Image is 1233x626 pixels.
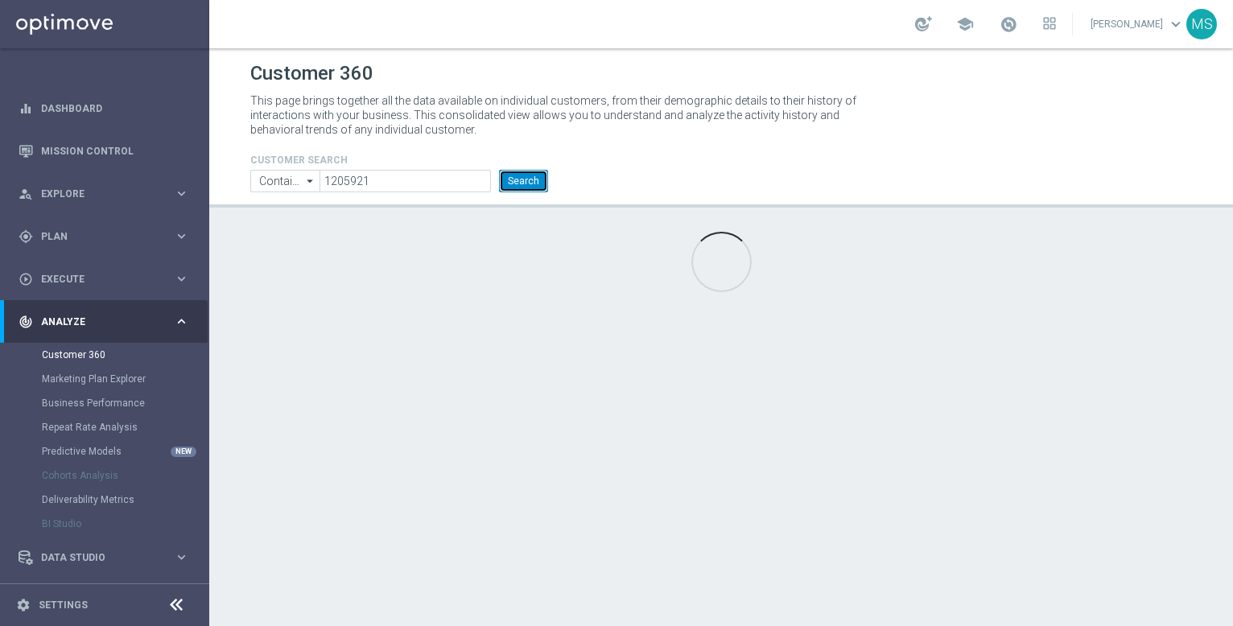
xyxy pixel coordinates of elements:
[19,315,174,329] div: Analyze
[42,421,167,434] a: Repeat Rate Analysis
[42,367,208,391] div: Marketing Plan Explorer
[956,15,974,33] span: school
[19,550,174,565] div: Data Studio
[174,271,189,286] i: keyboard_arrow_right
[41,274,174,284] span: Execute
[171,447,196,457] div: NEW
[42,488,208,512] div: Deliverability Metrics
[250,62,1192,85] h1: Customer 360
[250,93,870,137] p: This page brings together all the data available on individual customers, from their demographic ...
[19,229,174,244] div: Plan
[174,186,189,201] i: keyboard_arrow_right
[18,102,190,115] button: equalizer Dashboard
[42,439,208,463] div: Predictive Models
[174,229,189,244] i: keyboard_arrow_right
[19,272,174,286] div: Execute
[174,550,189,565] i: keyboard_arrow_right
[41,579,168,621] a: Optibot
[41,130,189,172] a: Mission Control
[39,600,88,610] a: Settings
[41,553,174,562] span: Data Studio
[19,187,174,201] div: Explore
[42,373,167,385] a: Marketing Plan Explorer
[41,87,189,130] a: Dashboard
[42,493,167,506] a: Deliverability Metrics
[1186,9,1217,39] div: MS
[19,87,189,130] div: Dashboard
[42,415,208,439] div: Repeat Rate Analysis
[16,598,31,612] i: settings
[1089,12,1186,36] a: [PERSON_NAME]keyboard_arrow_down
[42,445,167,458] a: Predictive Models
[18,145,190,158] button: Mission Control
[18,315,190,328] button: track_changes Analyze keyboard_arrow_right
[174,314,189,329] i: keyboard_arrow_right
[19,130,189,172] div: Mission Control
[19,272,33,286] i: play_circle_outline
[18,187,190,200] button: person_search Explore keyboard_arrow_right
[42,463,208,488] div: Cohorts Analysis
[18,230,190,243] button: gps_fixed Plan keyboard_arrow_right
[303,171,319,192] i: arrow_drop_down
[41,189,174,199] span: Explore
[42,391,208,415] div: Business Performance
[250,170,320,192] input: Contains
[19,579,189,621] div: Optibot
[18,551,190,564] button: Data Studio keyboard_arrow_right
[42,343,208,367] div: Customer 360
[250,154,548,166] h4: CUSTOMER SEARCH
[19,229,33,244] i: gps_fixed
[19,101,33,116] i: equalizer
[18,273,190,286] button: play_circle_outline Execute keyboard_arrow_right
[42,512,208,536] div: BI Studio
[42,348,167,361] a: Customer 360
[19,187,33,201] i: person_search
[41,317,174,327] span: Analyze
[42,397,167,410] a: Business Performance
[499,170,548,192] button: Search
[41,232,174,241] span: Plan
[320,170,491,192] input: Enter CID, Email, name or phone
[19,315,33,329] i: track_changes
[1167,15,1185,33] span: keyboard_arrow_down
